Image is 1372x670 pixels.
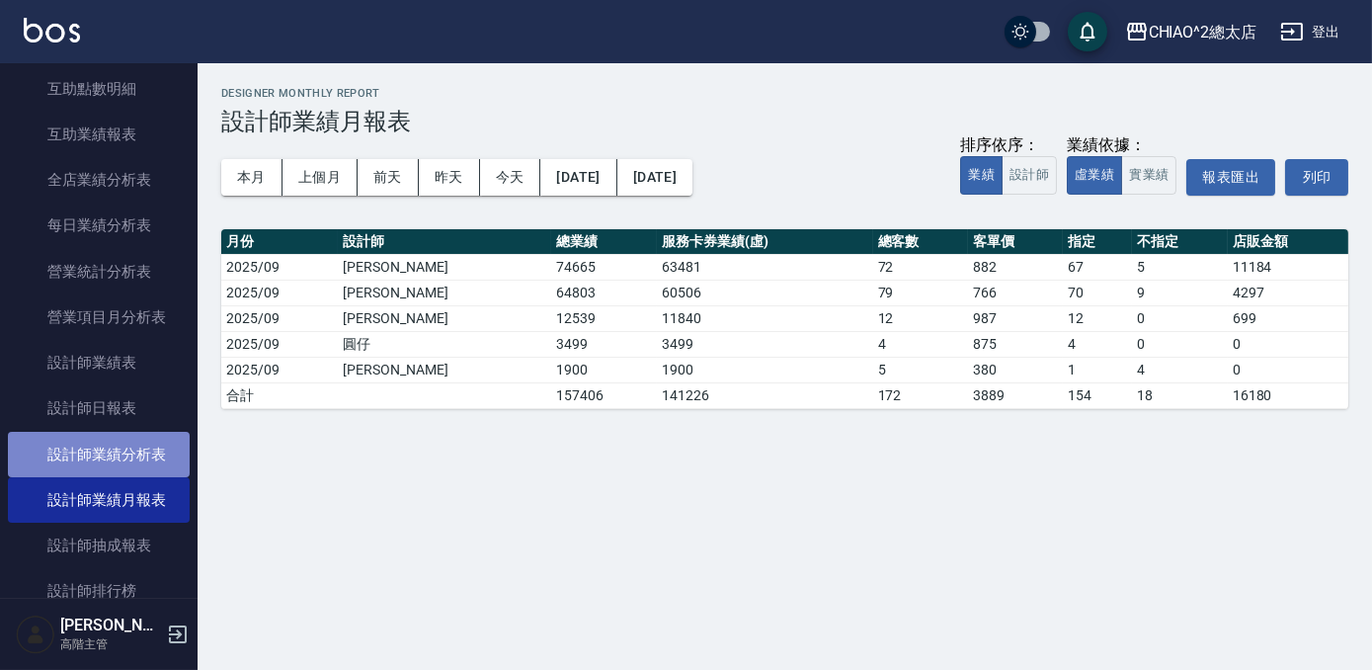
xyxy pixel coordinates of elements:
[1228,357,1348,382] td: 0
[540,159,616,196] button: [DATE]
[873,305,968,331] td: 12
[1063,254,1132,280] td: 67
[551,331,657,357] td: 3499
[221,305,338,331] td: 2025/09
[221,357,338,382] td: 2025/09
[657,382,872,408] td: 141226
[873,254,968,280] td: 72
[338,254,551,280] td: [PERSON_NAME]
[1228,280,1348,305] td: 4297
[960,135,1057,156] div: 排序依序：
[657,254,872,280] td: 63481
[338,280,551,305] td: [PERSON_NAME]
[968,305,1063,331] td: 987
[1132,331,1227,357] td: 0
[221,159,282,196] button: 本月
[551,305,657,331] td: 12539
[968,357,1063,382] td: 380
[8,249,190,294] a: 營業統計分析表
[8,432,190,477] a: 設計師業績分析表
[8,157,190,203] a: 全店業績分析表
[1002,156,1057,195] button: 設計師
[551,382,657,408] td: 157406
[8,477,190,523] a: 設計師業績月報表
[1132,229,1227,255] th: 不指定
[221,87,1348,100] h2: Designer Monthly Report
[221,229,1348,409] table: a dense table
[1068,12,1107,51] button: save
[221,331,338,357] td: 2025/09
[657,331,872,357] td: 3499
[1063,280,1132,305] td: 70
[1117,12,1265,52] button: CHIAO^2總太店
[8,385,190,431] a: 設計師日報表
[1228,254,1348,280] td: 11184
[1228,229,1348,255] th: 店販金額
[551,254,657,280] td: 74665
[8,340,190,385] a: 設計師業績表
[968,331,1063,357] td: 875
[873,357,968,382] td: 5
[8,294,190,340] a: 營業項目月分析表
[1132,254,1227,280] td: 5
[968,254,1063,280] td: 882
[960,156,1003,195] button: 業績
[221,108,1348,135] h3: 設計師業績月報表
[282,159,358,196] button: 上個月
[1067,135,1176,156] div: 業績依據：
[338,305,551,331] td: [PERSON_NAME]
[8,568,190,614] a: 設計師排行榜
[60,635,161,653] p: 高階主管
[1067,156,1122,195] button: 虛業績
[419,159,480,196] button: 昨天
[1121,156,1176,195] button: 實業績
[657,229,872,255] th: 服務卡券業績(虛)
[480,159,541,196] button: 今天
[24,18,80,42] img: Logo
[1149,20,1257,44] div: CHIAO^2總太店
[1186,159,1275,196] button: 報表匯出
[873,280,968,305] td: 79
[1063,331,1132,357] td: 4
[60,616,161,635] h5: [PERSON_NAME]
[1272,14,1348,50] button: 登出
[551,357,657,382] td: 1900
[1063,305,1132,331] td: 12
[873,229,968,255] th: 總客數
[16,615,55,654] img: Person
[1132,305,1227,331] td: 0
[617,159,692,196] button: [DATE]
[221,280,338,305] td: 2025/09
[873,331,968,357] td: 4
[1228,382,1348,408] td: 16180
[1228,331,1348,357] td: 0
[338,229,551,255] th: 設計師
[221,229,338,255] th: 月份
[551,229,657,255] th: 總業績
[1063,382,1132,408] td: 154
[338,357,551,382] td: [PERSON_NAME]
[8,203,190,248] a: 每日業績分析表
[657,280,872,305] td: 60506
[221,382,338,408] td: 合計
[551,280,657,305] td: 64803
[1228,305,1348,331] td: 699
[8,523,190,568] a: 設計師抽成報表
[968,229,1063,255] th: 客單價
[1063,229,1132,255] th: 指定
[657,357,872,382] td: 1900
[1132,280,1227,305] td: 9
[968,280,1063,305] td: 766
[657,305,872,331] td: 11840
[873,382,968,408] td: 172
[1132,382,1227,408] td: 18
[1285,159,1348,196] button: 列印
[8,66,190,112] a: 互助點數明細
[1132,357,1227,382] td: 4
[221,254,338,280] td: 2025/09
[968,382,1063,408] td: 3889
[338,331,551,357] td: 圓仔
[1063,357,1132,382] td: 1
[358,159,419,196] button: 前天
